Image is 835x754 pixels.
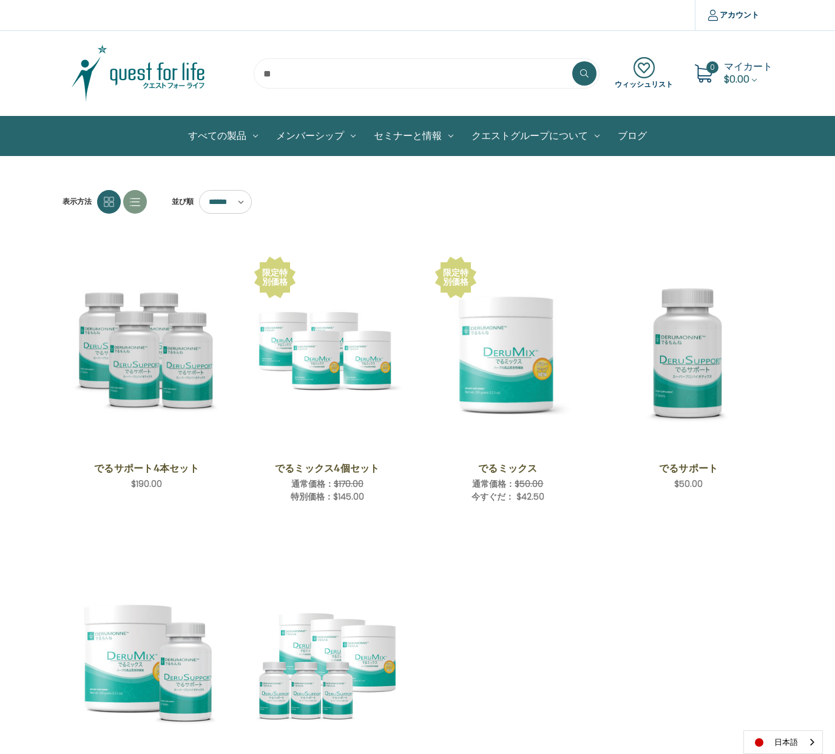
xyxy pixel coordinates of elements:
span: $0.00 [724,72,749,86]
a: でるサポート [620,461,757,475]
span: マイカート [724,59,772,73]
a: 日本語 [744,731,822,753]
img: でるサポート [614,279,763,429]
span: $145.00 [333,491,364,503]
img: 腸の健康セット [72,589,221,739]
label: 並び順 [165,192,194,211]
a: DeruSupport 4-Save Set,$190.00 [72,255,221,452]
img: でるサポート4本セット [72,279,221,429]
span: $50.00 [515,478,543,490]
span: 表示方法 [63,196,92,207]
a: でるサポート4本セット [78,461,215,475]
div: 限定特別価格 [441,268,471,287]
span: 0 [706,61,718,73]
a: でるミックス [439,461,576,475]
img: 腸の健康セット 3個 [252,602,402,727]
a: DeruSupport,$50.00 [614,255,763,452]
span: $190.00 [131,478,162,490]
a: All Products [179,117,267,155]
div: 限定特別価格 [260,268,290,287]
span: 通常価格： [472,478,515,490]
a: ウィッシュリスト [615,57,673,90]
span: 通常価格： [291,478,334,490]
a: でるミックス4個セット [259,461,396,475]
a: メンバーシップ [267,117,365,155]
img: でるミックス4個セット [252,279,402,429]
span: 特別価格： [291,491,333,503]
a: クエストグループについて [462,117,609,155]
aside: Language selected: 日本語 [743,730,823,754]
a: Cart with 0 items [724,59,772,86]
span: $170.00 [334,478,363,490]
span: $42.50 [516,491,544,503]
a: ブログ [609,117,656,155]
a: セミナーと情報 [365,117,462,155]
span: $50.00 [674,478,703,490]
a: DeruMix 4-Save Set,Was:$170.00, Now:$145.00 [252,255,402,452]
img: クエスト・グループ [63,43,214,104]
img: でるミックス [433,279,583,429]
a: DeruMix,Was:$50.00, Now:$42.50 [433,255,583,452]
div: Language [743,730,823,754]
span: 今すぐだ： [472,491,514,503]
